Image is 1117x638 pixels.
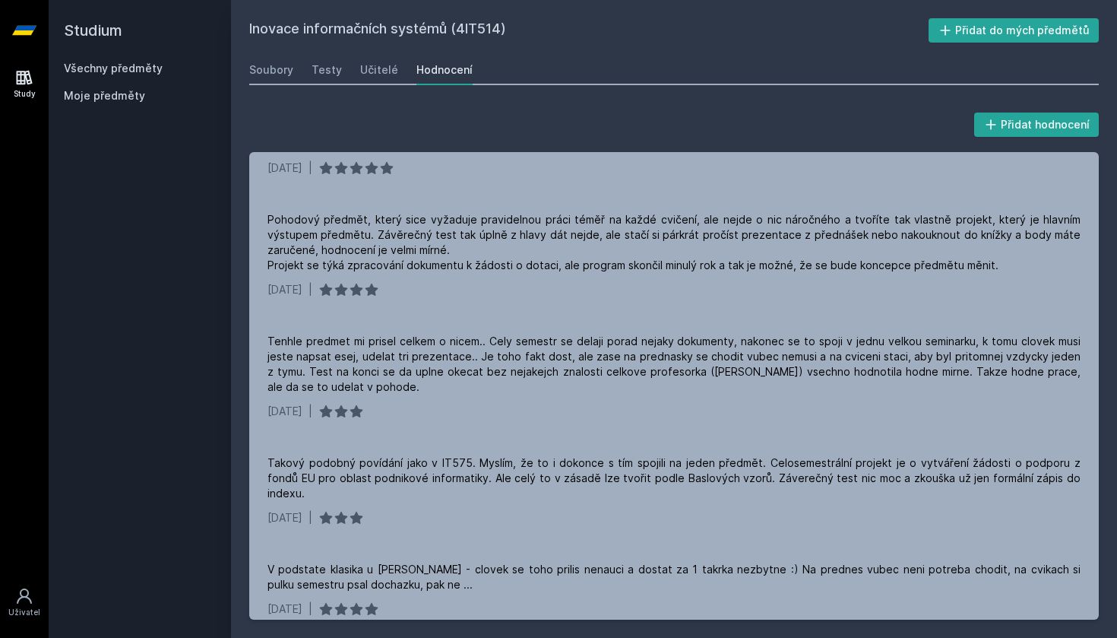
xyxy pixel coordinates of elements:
div: V podstate klasika u [PERSON_NAME] - clovek se toho prilis nenauci a dostat za 1 takrka nezbytne ... [267,562,1081,592]
div: | [309,601,312,617]
span: Moje předměty [64,88,145,103]
div: Takový podobný povídání jako v IT575. Myslím, že to i dokonce s tím spojili na jeden předmět. Cel... [267,455,1081,501]
div: [DATE] [267,404,302,419]
div: [DATE] [267,282,302,297]
div: Tenhle predmet mi prisel celkem o nicem.. Cely semestr se delaji porad nejaky dokumenty, nakonec ... [267,334,1081,395]
button: Přidat do mých předmětů [929,18,1100,43]
a: Učitelé [360,55,398,85]
div: [DATE] [267,601,302,617]
div: Uživatel [8,607,40,618]
div: Soubory [249,62,293,78]
div: [DATE] [267,510,302,525]
a: Study [3,61,46,107]
div: Pohodový předmět, který sice vyžaduje pravidelnou práci téměř na každé cvičení, ale nejde o nic n... [267,212,1081,273]
a: Uživatel [3,579,46,626]
a: Hodnocení [416,55,473,85]
a: Soubory [249,55,293,85]
h2: Inovace informačních systémů (4IT514) [249,18,929,43]
button: Přidat hodnocení [974,113,1100,137]
div: Study [14,88,36,100]
div: [DATE] [267,160,302,176]
div: | [309,282,312,297]
a: Všechny předměty [64,62,163,75]
div: Hodnocení [416,62,473,78]
div: | [309,160,312,176]
div: Učitelé [360,62,398,78]
div: | [309,510,312,525]
div: | [309,404,312,419]
a: Testy [312,55,342,85]
div: Testy [312,62,342,78]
